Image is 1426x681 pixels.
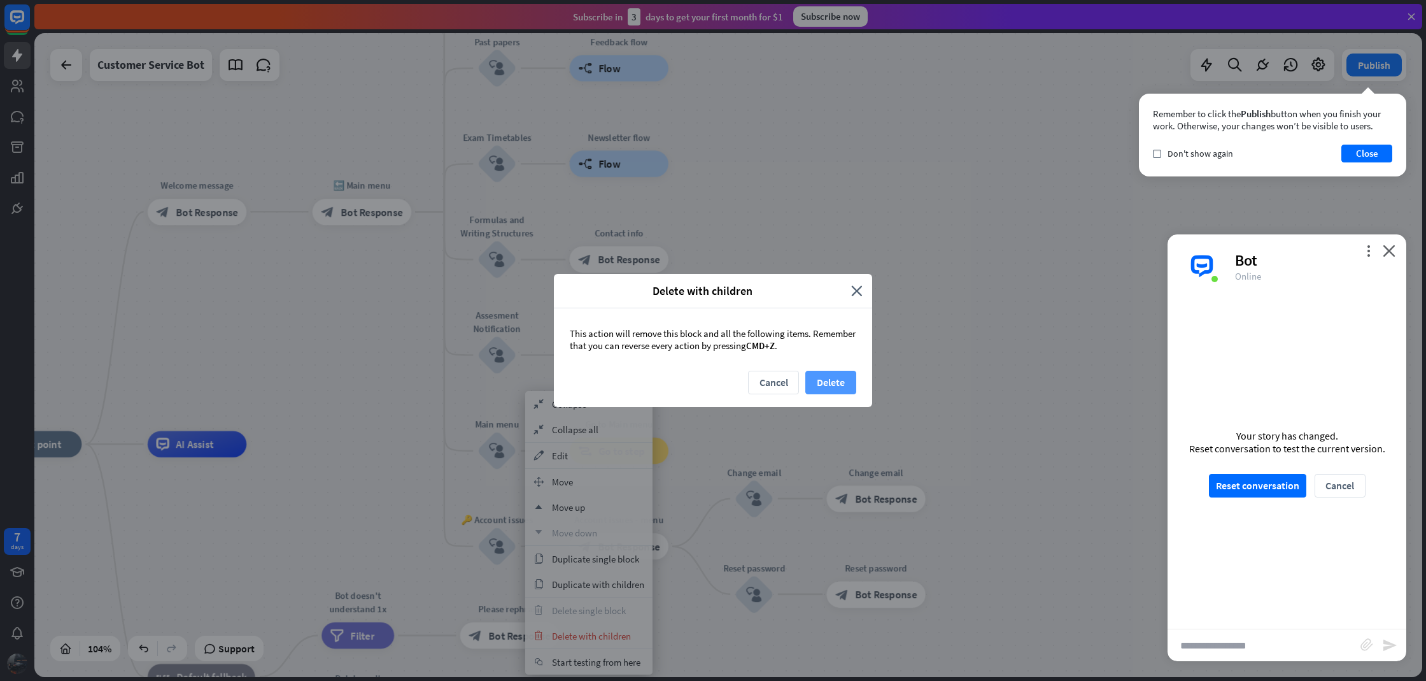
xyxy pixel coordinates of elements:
[563,283,842,298] span: Delete with children
[1241,108,1271,120] span: Publish
[1360,638,1373,651] i: block_attachment
[1209,474,1306,498] button: Reset conversation
[1189,429,1385,442] div: Your story has changed.
[1362,245,1374,257] i: more_vert
[1153,108,1392,132] div: Remember to click the button when you finish your work. Otherwise, your changes won’t be visible ...
[1341,145,1392,162] button: Close
[1315,474,1366,498] button: Cancel
[851,283,863,298] i: close
[1189,442,1385,455] div: Reset conversation to test the current version.
[10,5,48,43] button: Open LiveChat chat widget
[748,371,799,394] button: Cancel
[1382,638,1397,653] i: send
[1168,148,1233,159] span: Don't show again
[1235,250,1391,270] div: Bot
[746,340,775,352] span: CMD+Z
[554,308,872,371] div: This action will remove this block and all the following items. Remember that you can reverse eve...
[1235,270,1391,282] div: Online
[1383,245,1395,257] i: close
[805,371,856,394] button: Delete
